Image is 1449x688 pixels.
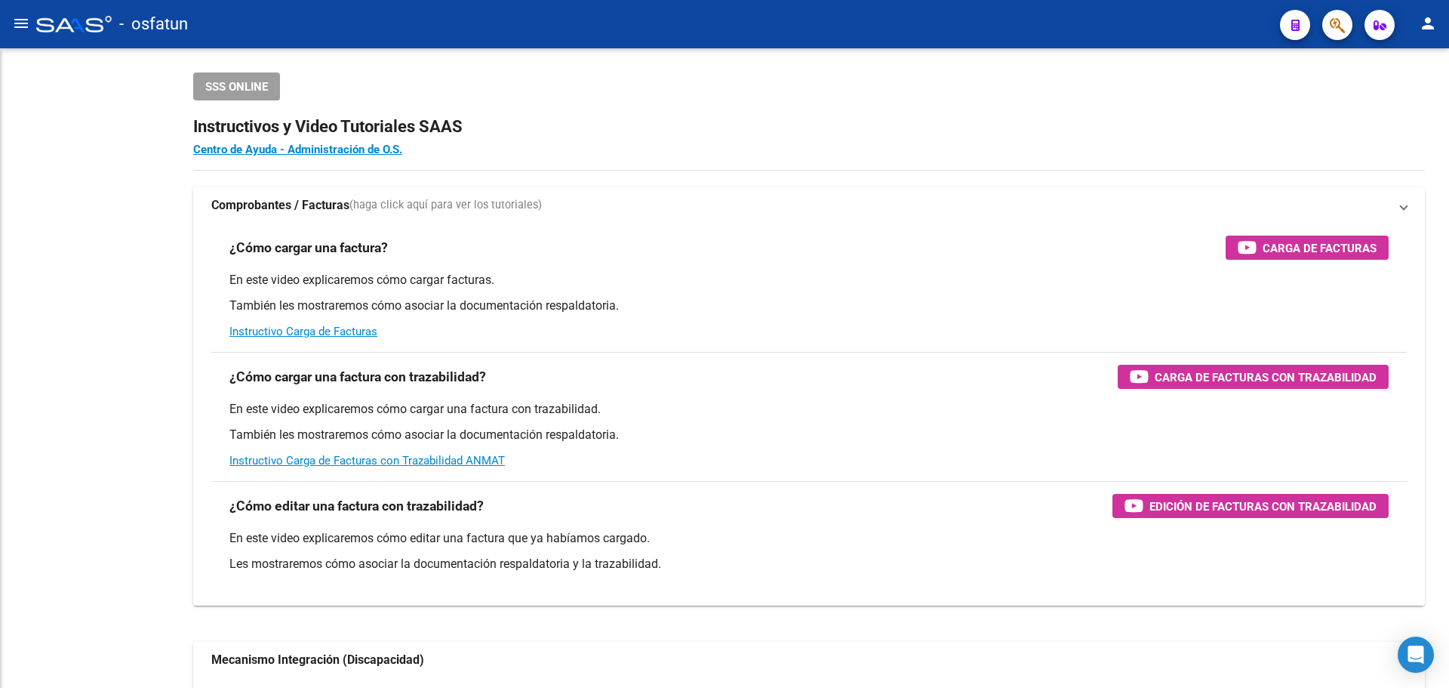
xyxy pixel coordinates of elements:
[229,401,1389,418] p: En este video explicaremos cómo cargar una factura con trazabilidad.
[229,237,388,258] h3: ¿Cómo cargar una factura?
[193,224,1425,606] div: Comprobantes / Facturas(haga click aquí para ver los tutoriales)
[1149,497,1377,516] span: Edición de Facturas con Trazabilidad
[229,366,486,387] h3: ¿Cómo cargar una factura con trazabilidad?
[349,197,542,214] span: (haga click aquí para ver los tutoriales)
[193,642,1425,678] mat-expansion-panel-header: Mecanismo Integración (Discapacidad)
[211,652,424,668] strong: Mecanismo Integración (Discapacidad)
[229,556,1389,572] p: Les mostraremos cómo asociar la documentación respaldatoria y la trazabilidad.
[1155,368,1377,387] span: Carga de Facturas con Trazabilidad
[1112,494,1389,518] button: Edición de Facturas con Trazabilidad
[1398,637,1434,673] div: Open Intercom Messenger
[229,272,1389,288] p: En este video explicaremos cómo cargar facturas.
[205,80,268,94] span: SSS ONLINE
[193,113,1425,141] h2: Instructivos y Video Tutoriales SAAS
[193,187,1425,224] mat-expansion-panel-header: Comprobantes / Facturas(haga click aquí para ver los tutoriales)
[12,14,30,32] mat-icon: menu
[229,454,505,467] a: Instructivo Carga de Facturas con Trazabilidad ANMAT
[229,325,377,338] a: Instructivo Carga de Facturas
[1226,236,1389,260] button: Carga de Facturas
[229,530,1389,547] p: En este video explicaremos cómo editar una factura que ya habíamos cargado.
[1263,239,1377,258] span: Carga de Facturas
[119,8,188,41] span: - osfatun
[229,298,1389,314] p: También les mostraremos cómo asociar la documentación respaldatoria.
[1419,14,1437,32] mat-icon: person
[193,73,280,100] button: SSS ONLINE
[229,427,1389,443] p: También les mostraremos cómo asociar la documentación respaldatoria.
[1118,365,1389,389] button: Carga de Facturas con Trazabilidad
[193,143,402,156] a: Centro de Ayuda - Administración de O.S.
[229,495,484,517] h3: ¿Cómo editar una factura con trazabilidad?
[211,197,349,214] strong: Comprobantes / Facturas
